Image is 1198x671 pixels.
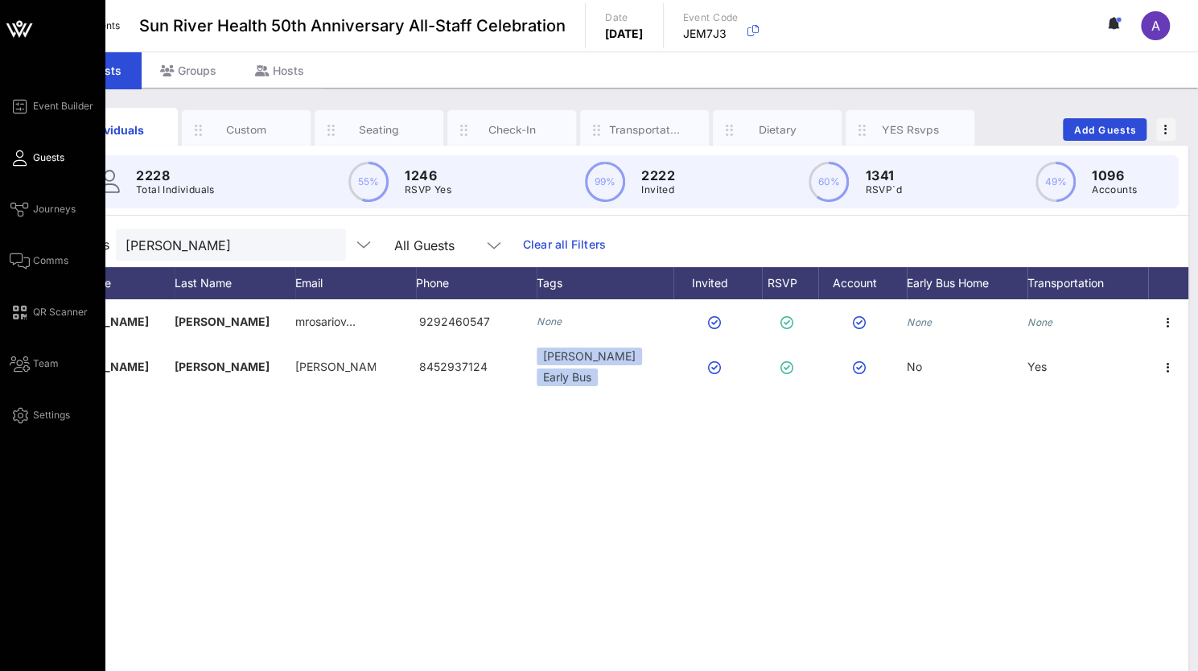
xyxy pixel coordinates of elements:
span: Comms [33,253,68,268]
span: Journeys [33,202,76,216]
p: JEM7J3 [683,26,739,42]
p: 1096 [1092,166,1137,185]
span: Sun River Health 50th Anniversary All-Staff Celebration [139,14,566,38]
p: Event Code [683,10,739,26]
div: All Guests [385,228,513,261]
p: [DATE] [605,26,644,42]
p: 2228 [136,166,215,185]
div: Tags [537,267,673,299]
i: None [537,315,562,327]
p: Date [605,10,644,26]
span: [PERSON_NAME] [175,315,270,328]
span: 8452937124 [419,360,488,373]
span: Yes [1027,360,1047,373]
span: Team [33,356,59,371]
div: Individuals [78,121,150,138]
p: [PERSON_NAME]@sun… [295,344,376,389]
p: 1341 [865,166,901,185]
a: Clear all Filters [523,236,606,253]
span: A [1151,18,1160,34]
p: 2222 [641,166,675,185]
div: Transportation [1027,267,1148,299]
div: [PERSON_NAME] [537,348,642,365]
a: Settings [10,405,70,425]
a: Comms [10,251,68,270]
a: Event Builder [10,97,93,116]
div: Invited [673,267,762,299]
p: RSVP`d [865,182,901,198]
span: Settings [33,408,70,422]
div: RSVP [762,267,818,299]
p: 1246 [405,166,451,185]
div: Last Name [175,267,295,299]
div: A [1141,11,1170,40]
i: None [907,316,932,328]
div: YES Rsvps [875,122,946,138]
i: None [1027,316,1053,328]
div: Groups [141,52,236,89]
div: All Guests [394,238,455,253]
div: Early Bus [537,368,598,386]
a: QR Scanner [10,303,88,322]
div: Email [295,267,416,299]
a: Guests [10,148,64,167]
span: [PERSON_NAME] [175,360,270,373]
span: No [907,360,922,373]
div: Early Bus Home [907,267,1027,299]
p: mrosariov… [295,299,356,344]
span: Event Builder [33,99,93,113]
button: Add Guests [1063,118,1147,141]
div: Check-In [476,122,548,138]
div: Seating [344,122,415,138]
a: Journeys [10,200,76,219]
p: Total Individuals [136,182,215,198]
span: Add Guests [1073,124,1137,136]
div: Dietary [742,122,813,138]
a: Team [10,354,59,373]
span: QR Scanner [33,305,88,319]
span: 9292460547 [419,315,490,328]
p: Invited [641,182,675,198]
div: Hosts [236,52,323,89]
div: First Name [54,267,175,299]
p: Accounts [1092,182,1137,198]
div: Phone [416,267,537,299]
div: Account [818,267,907,299]
span: Guests [33,150,64,165]
div: Transportation [609,122,681,138]
p: RSVP Yes [405,182,451,198]
div: Custom [211,122,282,138]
